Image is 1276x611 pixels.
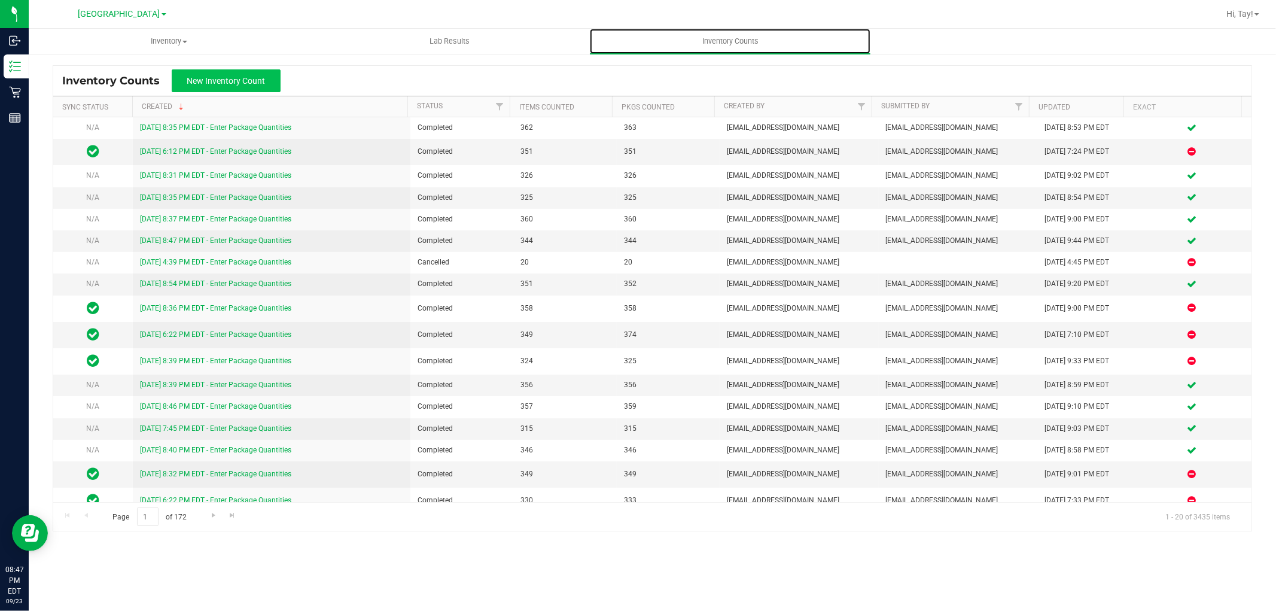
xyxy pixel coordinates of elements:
span: 344 [624,235,712,247]
div: [DATE] 9:01 PM EDT [1044,469,1125,480]
span: In Sync [87,466,99,482]
span: 352 [624,278,712,290]
span: 359 [624,401,712,412]
span: [EMAIL_ADDRESS][DOMAIN_NAME] [727,192,871,203]
a: Go to the next page [205,507,222,524]
span: 346 [624,445,712,456]
span: N/A [86,258,99,266]
a: [DATE] 8:35 PM EDT - Enter Package Quantities [140,193,291,202]
span: [EMAIL_ADDRESS][DOMAIN_NAME] [727,214,871,225]
span: [EMAIL_ADDRESS][DOMAIN_NAME] [727,303,871,314]
span: [EMAIL_ADDRESS][DOMAIN_NAME] [727,235,871,247]
a: [DATE] 8:36 PM EDT - Enter Package Quantities [140,304,291,312]
iframe: Resource center [12,515,48,551]
span: N/A [86,123,99,132]
span: 315 [624,423,712,434]
span: N/A [86,381,99,389]
span: [EMAIL_ADDRESS][DOMAIN_NAME] [727,495,871,506]
a: [DATE] 8:39 PM EDT - Enter Package Quantities [140,381,291,389]
span: 360 [624,214,712,225]
a: [DATE] 8:31 PM EDT - Enter Package Quantities [140,171,291,180]
span: In Sync [87,143,99,160]
span: 351 [520,278,609,290]
span: Completed [418,445,506,456]
span: Completed [418,423,506,434]
a: [DATE] 8:47 PM EDT - Enter Package Quantities [140,236,291,245]
a: Submitted By [881,102,930,110]
span: Completed [418,192,506,203]
a: Filter [852,96,872,117]
a: Items Counted [519,103,574,111]
div: [DATE] 9:03 PM EDT [1044,423,1125,434]
span: In Sync [87,492,99,509]
div: [DATE] 4:45 PM EDT [1044,257,1125,268]
span: Lab Results [413,36,486,47]
inline-svg: Inventory [9,60,21,72]
div: [DATE] 9:00 PM EDT [1044,303,1125,314]
span: [EMAIL_ADDRESS][DOMAIN_NAME] [886,303,1030,314]
span: 330 [520,495,609,506]
span: 333 [624,495,712,506]
a: Filter [1009,96,1029,117]
div: [DATE] 9:00 PM EDT [1044,214,1125,225]
inline-svg: Reports [9,112,21,124]
span: [EMAIL_ADDRESS][DOMAIN_NAME] [886,170,1030,181]
span: [EMAIL_ADDRESS][DOMAIN_NAME] [886,469,1030,480]
span: Completed [418,469,506,480]
div: [DATE] 7:33 PM EDT [1044,495,1125,506]
a: [DATE] 8:37 PM EDT - Enter Package Quantities [140,215,291,223]
a: Inventory [29,29,309,54]
span: [GEOGRAPHIC_DATA] [78,9,160,19]
a: [DATE] 8:54 PM EDT - Enter Package Quantities [140,279,291,288]
span: In Sync [87,300,99,317]
span: N/A [86,193,99,202]
p: 09/23 [5,597,23,606]
span: 349 [520,329,609,341]
span: 20 [624,257,712,268]
span: In Sync [87,326,99,343]
div: [DATE] 8:54 PM EDT [1044,192,1125,203]
span: [EMAIL_ADDRESS][DOMAIN_NAME] [727,122,871,133]
span: 349 [624,469,712,480]
div: [DATE] 7:10 PM EDT [1044,329,1125,341]
span: 357 [520,401,609,412]
span: [EMAIL_ADDRESS][DOMAIN_NAME] [727,401,871,412]
span: N/A [86,424,99,433]
a: [DATE] 6:22 PM EDT - Enter Package Quantities [140,330,291,339]
span: New Inventory Count [187,76,266,86]
span: [EMAIL_ADDRESS][DOMAIN_NAME] [727,278,871,290]
span: In Sync [87,352,99,369]
span: 346 [520,445,609,456]
span: [EMAIL_ADDRESS][DOMAIN_NAME] [727,170,871,181]
span: N/A [86,446,99,454]
span: Completed [418,122,506,133]
span: 324 [520,355,609,367]
a: [DATE] 4:39 PM EDT - Enter Package Quantities [140,258,291,266]
div: [DATE] 9:33 PM EDT [1044,355,1125,367]
a: [DATE] 8:35 PM EDT - Enter Package Quantities [140,123,291,132]
span: [EMAIL_ADDRESS][DOMAIN_NAME] [886,235,1030,247]
a: [DATE] 7:45 PM EDT - Enter Package Quantities [140,424,291,433]
inline-svg: Inbound [9,35,21,47]
span: 325 [520,192,609,203]
a: Created [142,102,186,111]
span: 356 [520,379,609,391]
span: [EMAIL_ADDRESS][DOMAIN_NAME] [886,423,1030,434]
span: [EMAIL_ADDRESS][DOMAIN_NAME] [886,445,1030,456]
a: [DATE] 6:22 PM EDT - Enter Package Quantities [140,496,291,504]
span: 326 [520,170,609,181]
span: 358 [624,303,712,314]
span: Hi, Tay! [1226,9,1253,19]
span: [EMAIL_ADDRESS][DOMAIN_NAME] [886,122,1030,133]
span: Completed [418,401,506,412]
span: 315 [520,423,609,434]
span: Completed [418,303,506,314]
button: New Inventory Count [172,69,281,92]
span: Completed [418,495,506,506]
span: [EMAIL_ADDRESS][DOMAIN_NAME] [886,355,1030,367]
span: N/A [86,236,99,245]
div: [DATE] 9:02 PM EDT [1044,170,1125,181]
span: 360 [520,214,609,225]
span: 20 [520,257,609,268]
span: N/A [86,402,99,411]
